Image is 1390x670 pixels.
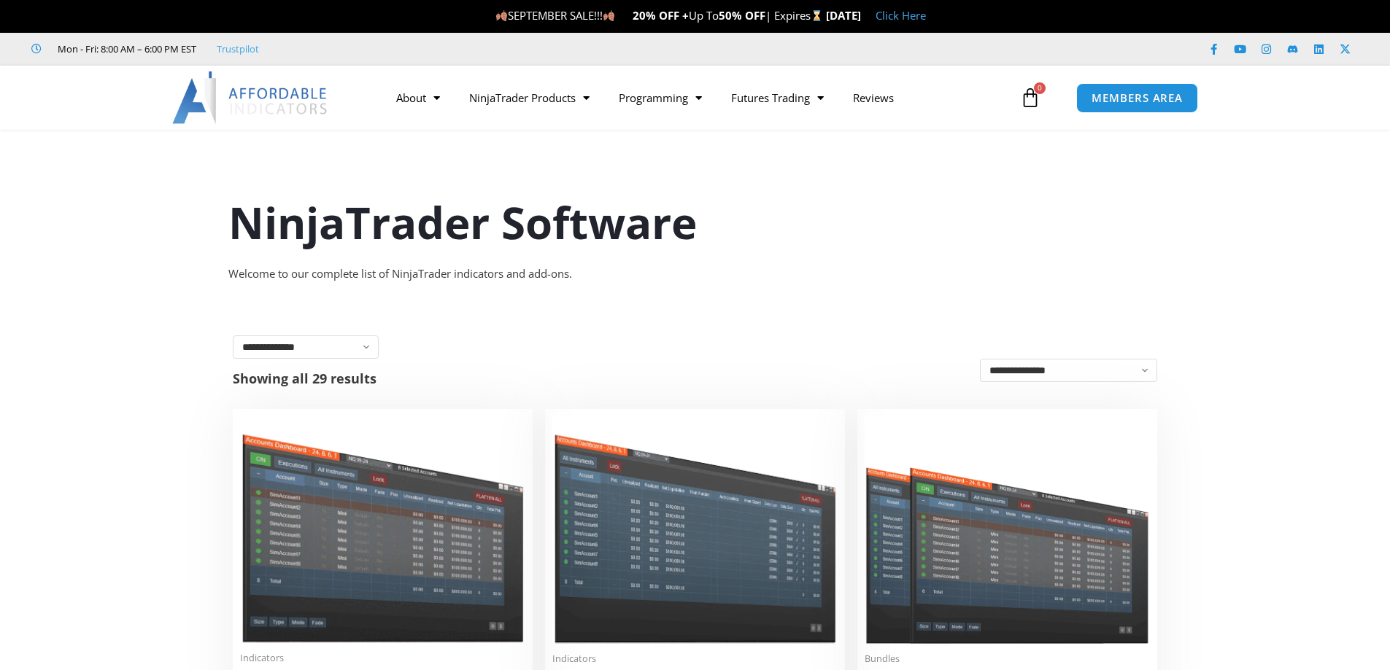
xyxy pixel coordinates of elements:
img: 🍂 [603,10,614,21]
a: NinjaTrader Products [455,81,604,114]
strong: 20% OFF + [633,8,689,23]
a: About [382,81,455,114]
select: Shop order [980,359,1157,382]
div: Welcome to our complete list of NinjaTrader indicators and add-ons. [228,264,1162,284]
img: ⌛ [811,10,822,21]
strong: [DATE] [826,8,861,23]
span: Indicators [552,653,838,665]
span: MEMBERS AREA [1092,93,1183,104]
span: Indicators [240,652,525,664]
p: Showing all 29 results [233,372,377,385]
span: Bundles [865,653,1150,665]
a: Reviews [838,81,908,114]
a: Futures Trading [717,81,838,114]
span: SEPTEMBER SALE!!! Up To | Expires [495,8,826,23]
img: Duplicate Account Actions [240,416,525,643]
img: LogoAI | Affordable Indicators – NinjaTrader [172,71,329,124]
a: MEMBERS AREA [1076,83,1198,113]
img: Account Risk Manager [552,416,838,643]
nav: Menu [382,81,1016,114]
img: 🍂 [496,10,507,21]
a: Trustpilot [217,40,259,58]
img: Accounts Dashboard Suite [865,416,1150,644]
a: Programming [604,81,717,114]
a: Click Here [876,8,926,23]
h1: NinjaTrader Software [228,192,1162,253]
span: 0 [1034,82,1046,94]
a: 0 [998,77,1062,119]
strong: 50% OFF [719,8,765,23]
span: Mon - Fri: 8:00 AM – 6:00 PM EST [54,40,196,58]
